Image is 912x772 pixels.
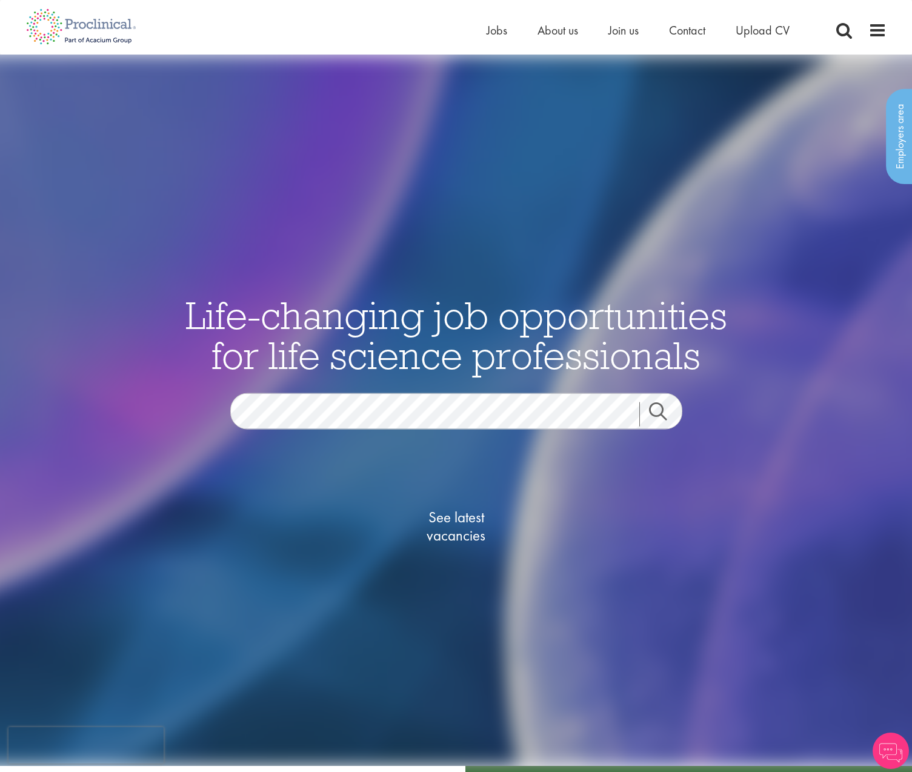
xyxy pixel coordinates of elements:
[669,22,705,38] a: Contact
[608,22,639,38] a: Join us
[487,22,507,38] a: Jobs
[396,459,517,593] a: See latestvacancies
[538,22,578,38] a: About us
[736,22,790,38] a: Upload CV
[396,508,517,544] span: See latest vacancies
[8,727,164,764] iframe: reCAPTCHA
[873,733,909,769] img: Chatbot
[185,290,727,379] span: Life-changing job opportunities for life science professionals
[639,402,691,426] a: Job search submit button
